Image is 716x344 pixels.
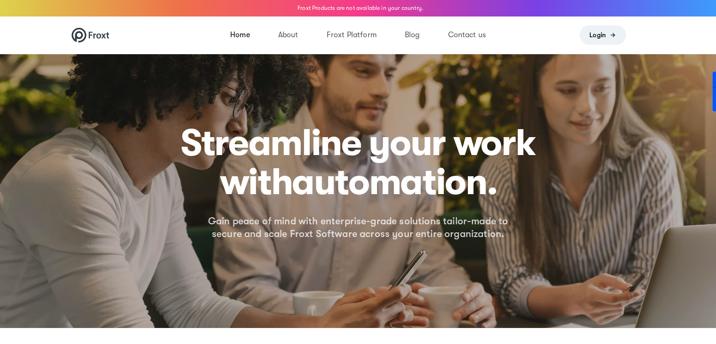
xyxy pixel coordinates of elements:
[298,2,423,14] p: Froxt Products are not available in your country.
[589,31,606,40] span: Login
[72,28,109,42] a: Froxt Application Froxt Application Froxt Application Froxt Application Froxt Application
[216,16,264,54] a: Home
[579,25,626,45] a: Login
[391,16,434,54] a: Blog
[173,215,542,241] h5: Gain peace of mind with enterprise-grade solutions tailor-made to secure and scale Froxt Software...
[72,28,109,42] img: Froxt Application
[312,16,390,54] a: Froxt Platform
[173,124,542,202] h1: Streamline your work with
[264,16,313,54] a: About
[292,163,497,202] span: automation.
[434,16,500,54] a: Contact us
